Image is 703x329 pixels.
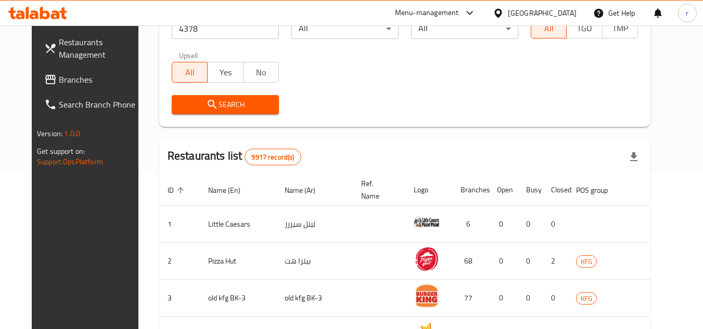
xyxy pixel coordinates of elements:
span: KFG [577,256,596,268]
button: TMP [602,18,638,38]
label: Upsell [179,51,198,59]
span: Name (En) [208,184,254,196]
td: 1 [159,206,200,243]
span: Get support on: [37,144,85,158]
button: All [172,62,208,83]
div: [GEOGRAPHIC_DATA] [508,7,577,19]
span: 9917 record(s) [245,152,300,162]
th: Open [489,174,518,206]
button: TGO [566,18,602,38]
img: old kfg BK-3 [414,283,440,309]
td: 77 [452,280,489,317]
a: Branches [36,67,149,92]
span: TGO [571,21,598,36]
span: Restaurants Management [59,36,141,61]
span: Branches [59,73,141,86]
span: KFG [577,293,596,305]
span: Name (Ar) [285,184,329,196]
span: Search [180,98,271,111]
td: ليتل سيزرز [276,206,353,243]
span: TMP [607,21,634,36]
td: 6 [452,206,489,243]
td: old kfg BK-3 [276,280,353,317]
th: Busy [518,174,543,206]
td: 3 [159,280,200,317]
img: Little Caesars [414,209,440,235]
span: Yes [212,65,239,80]
td: 0 [518,243,543,280]
button: No [243,62,279,83]
button: All [531,18,567,38]
button: Search [172,95,279,114]
th: Closed [543,174,568,206]
span: Ref. Name [361,177,393,202]
span: No [248,65,275,80]
a: Support.OpsPlatform [37,155,103,168]
a: Search Branch Phone [36,92,149,117]
td: 0 [489,206,518,243]
td: 2 [543,243,568,280]
td: 0 [489,243,518,280]
span: POS group [576,184,621,196]
span: Search Branch Phone [59,98,141,111]
td: old kfg BK-3 [200,280,276,317]
td: 0 [543,280,568,317]
span: 1.0.0 [64,127,80,140]
span: r [686,7,688,19]
input: Search for restaurant name or ID.. [172,18,279,39]
td: 0 [543,206,568,243]
span: All [535,21,563,36]
span: Version: [37,127,62,140]
th: Branches [452,174,489,206]
td: 0 [518,206,543,243]
div: Total records count [245,149,301,165]
td: 2 [159,243,200,280]
span: All [176,65,203,80]
th: Logo [405,174,452,206]
img: Pizza Hut [414,246,440,272]
td: Little Caesars [200,206,276,243]
div: All [411,18,518,39]
td: 0 [518,280,543,317]
td: 68 [452,243,489,280]
div: All [291,18,399,39]
td: Pizza Hut [200,243,276,280]
a: Restaurants Management [36,30,149,67]
span: ID [168,184,187,196]
td: 0 [489,280,518,317]
td: بيتزا هت [276,243,353,280]
div: Export file [621,144,646,169]
button: Yes [207,62,243,83]
div: Menu-management [395,7,459,19]
h2: Restaurants list [168,148,301,165]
